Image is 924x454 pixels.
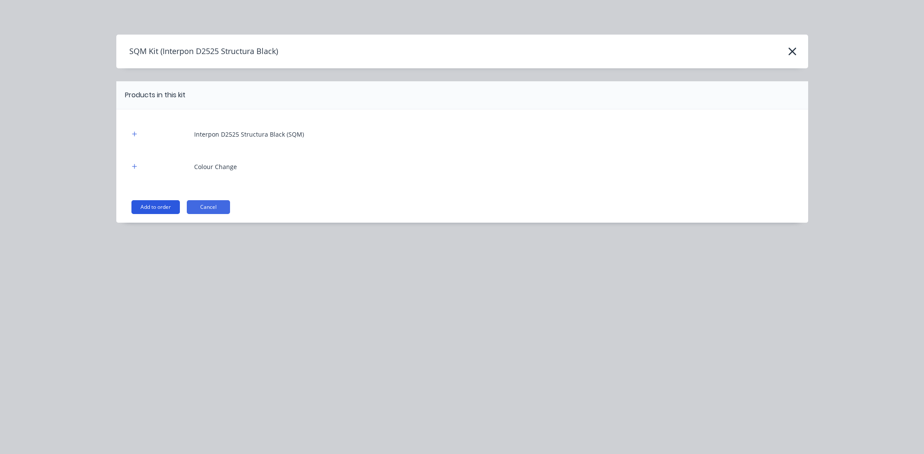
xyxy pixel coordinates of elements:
[194,130,304,139] div: Interpon D2525 Structura Black (SQM)
[131,200,180,214] button: Add to order
[125,90,185,100] div: Products in this kit
[116,43,278,60] h4: SQM Kit (Interpon D2525 Structura Black)
[187,200,230,214] button: Cancel
[194,162,237,171] div: Colour Change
